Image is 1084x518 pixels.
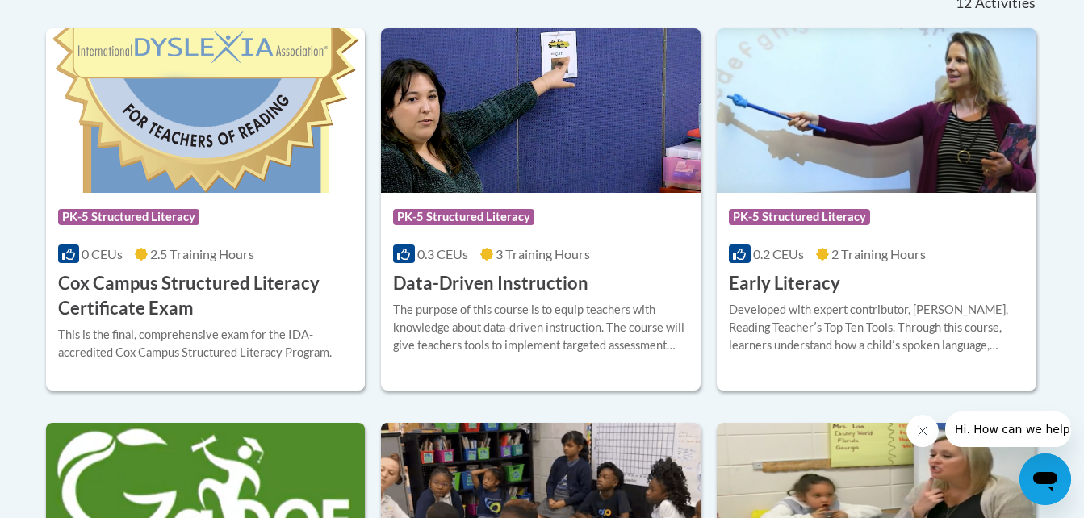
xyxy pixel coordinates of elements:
span: PK-5 Structured Literacy [729,209,870,225]
h3: Data-Driven Instruction [393,271,588,296]
span: 0.2 CEUs [753,246,804,261]
iframe: Button to launch messaging window [1019,453,1071,505]
div: Developed with expert contributor, [PERSON_NAME], Reading Teacherʹs Top Ten Tools. Through this c... [729,301,1024,354]
span: Hi. How can we help? [10,11,131,24]
a: Course LogoPK-5 Structured Literacy0.3 CEUs3 Training Hours Data-Driven InstructionThe purpose of... [381,28,701,390]
span: 2 Training Hours [831,246,926,261]
span: 2.5 Training Hours [150,246,254,261]
img: Course Logo [381,28,701,193]
span: PK-5 Structured Literacy [58,209,199,225]
iframe: Message from company [945,411,1071,447]
iframe: Close message [906,415,939,447]
div: The purpose of this course is to equip teachers with knowledge about data-driven instruction. The... [393,301,688,354]
a: Course LogoPK-5 Structured Literacy0.2 CEUs2 Training Hours Early LiteracyDeveloped with expert c... [717,28,1036,390]
span: 3 Training Hours [496,246,590,261]
span: PK-5 Structured Literacy [393,209,534,225]
span: 0.3 CEUs [417,246,468,261]
span: 0 CEUs [82,246,123,261]
img: Course Logo [46,28,366,193]
img: Course Logo [717,28,1036,193]
div: This is the final, comprehensive exam for the IDA-accredited Cox Campus Structured Literacy Program. [58,326,354,361]
a: Course LogoPK-5 Structured Literacy0 CEUs2.5 Training Hours Cox Campus Structured Literacy Certif... [46,28,366,390]
h3: Early Literacy [729,271,840,296]
h3: Cox Campus Structured Literacy Certificate Exam [58,271,354,321]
